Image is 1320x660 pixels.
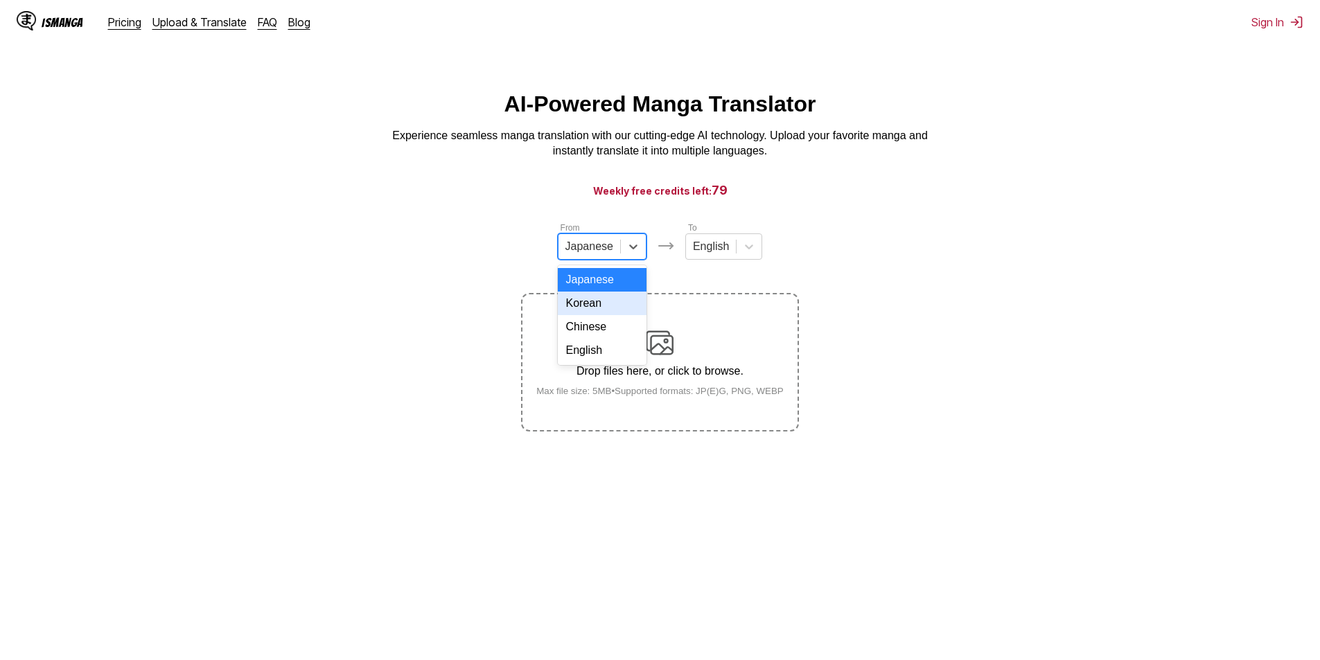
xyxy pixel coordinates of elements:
a: Upload & Translate [152,15,247,29]
small: Max file size: 5MB • Supported formats: JP(E)G, PNG, WEBP [525,386,795,396]
h1: AI-Powered Manga Translator [504,91,816,117]
img: Sign out [1290,15,1303,29]
h3: Weekly free credits left: [33,181,1287,199]
img: Languages icon [658,238,674,254]
button: Sign In [1251,15,1303,29]
p: Drop files here, or click to browse. [525,365,795,377]
div: English [558,339,646,362]
label: From [561,223,580,233]
div: Korean [558,292,646,315]
div: Chinese [558,315,646,339]
a: Blog [288,15,310,29]
label: To [688,223,697,233]
div: Japanese [558,268,646,292]
span: 79 [712,183,728,197]
a: FAQ [258,15,277,29]
a: Pricing [108,15,141,29]
p: Experience seamless manga translation with our cutting-edge AI technology. Upload your favorite m... [383,128,938,159]
a: IsManga LogoIsManga [17,11,108,33]
img: IsManga Logo [17,11,36,30]
div: IsManga [42,16,83,29]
